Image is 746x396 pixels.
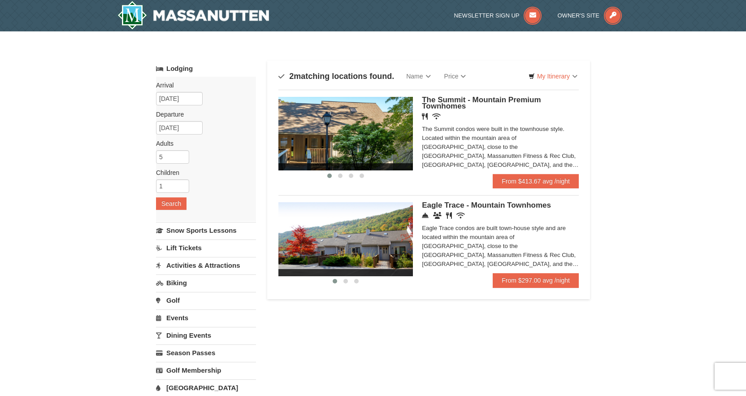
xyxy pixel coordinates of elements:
[156,81,249,90] label: Arrival
[422,113,428,120] i: Restaurant
[156,344,256,361] a: Season Passes
[156,309,256,326] a: Events
[156,362,256,379] a: Golf Membership
[399,67,437,85] a: Name
[493,174,579,188] a: From $413.67 avg /night
[523,70,583,83] a: My Itinerary
[156,110,249,119] label: Departure
[422,201,551,209] span: Eagle Trace - Mountain Townhomes
[156,327,256,344] a: Dining Events
[432,113,441,120] i: Wireless Internet (free)
[117,1,269,30] img: Massanutten Resort Logo
[558,12,600,19] span: Owner's Site
[156,139,249,148] label: Adults
[422,125,579,170] div: The Summit condos were built in the townhouse style. Located within the mountain area of [GEOGRAP...
[117,1,269,30] a: Massanutten Resort
[456,212,465,219] i: Wireless Internet (free)
[156,197,186,210] button: Search
[156,239,256,256] a: Lift Tickets
[438,67,473,85] a: Price
[422,224,579,269] div: Eagle Trace condos are built town-house style and are located within the mountain area of [GEOGRA...
[422,212,429,219] i: Concierge Desk
[156,61,256,77] a: Lodging
[558,12,622,19] a: Owner's Site
[156,292,256,309] a: Golf
[156,379,256,396] a: [GEOGRAPHIC_DATA]
[446,212,452,219] i: Restaurant
[422,96,541,110] span: The Summit - Mountain Premium Townhomes
[156,168,249,177] label: Children
[278,72,394,81] h4: matching locations found.
[156,274,256,291] a: Biking
[493,273,579,287] a: From $297.00 avg /night
[156,222,256,239] a: Snow Sports Lessons
[454,12,520,19] span: Newsletter Sign Up
[156,257,256,274] a: Activities & Attractions
[433,212,442,219] i: Conference Facilities
[289,72,294,81] span: 2
[454,12,542,19] a: Newsletter Sign Up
